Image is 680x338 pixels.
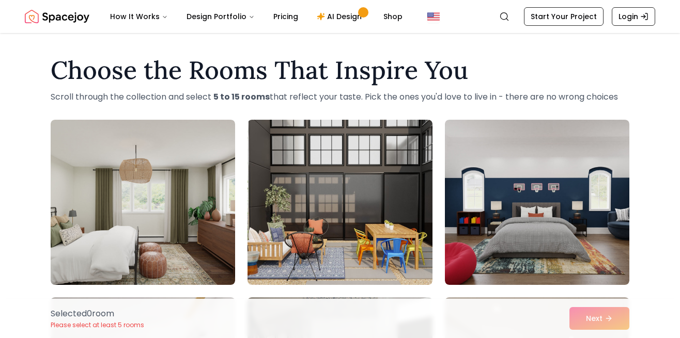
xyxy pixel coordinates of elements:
img: Room room-3 [445,120,629,285]
img: Room room-1 [51,120,235,285]
a: AI Design [308,6,373,27]
h1: Choose the Rooms That Inspire You [51,58,629,83]
a: Shop [375,6,411,27]
button: How It Works [102,6,176,27]
p: Selected 0 room [51,308,144,320]
a: Start Your Project [524,7,604,26]
a: Spacejoy [25,6,89,27]
img: Room room-2 [248,120,432,285]
a: Pricing [265,6,306,27]
nav: Main [102,6,411,27]
img: United States [427,10,440,23]
a: Login [612,7,655,26]
img: Spacejoy Logo [25,6,89,27]
p: Please select at least 5 rooms [51,321,144,329]
button: Design Portfolio [178,6,263,27]
p: Scroll through the collection and select that reflect your taste. Pick the ones you'd love to liv... [51,91,629,103]
strong: 5 to 15 rooms [213,91,270,103]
